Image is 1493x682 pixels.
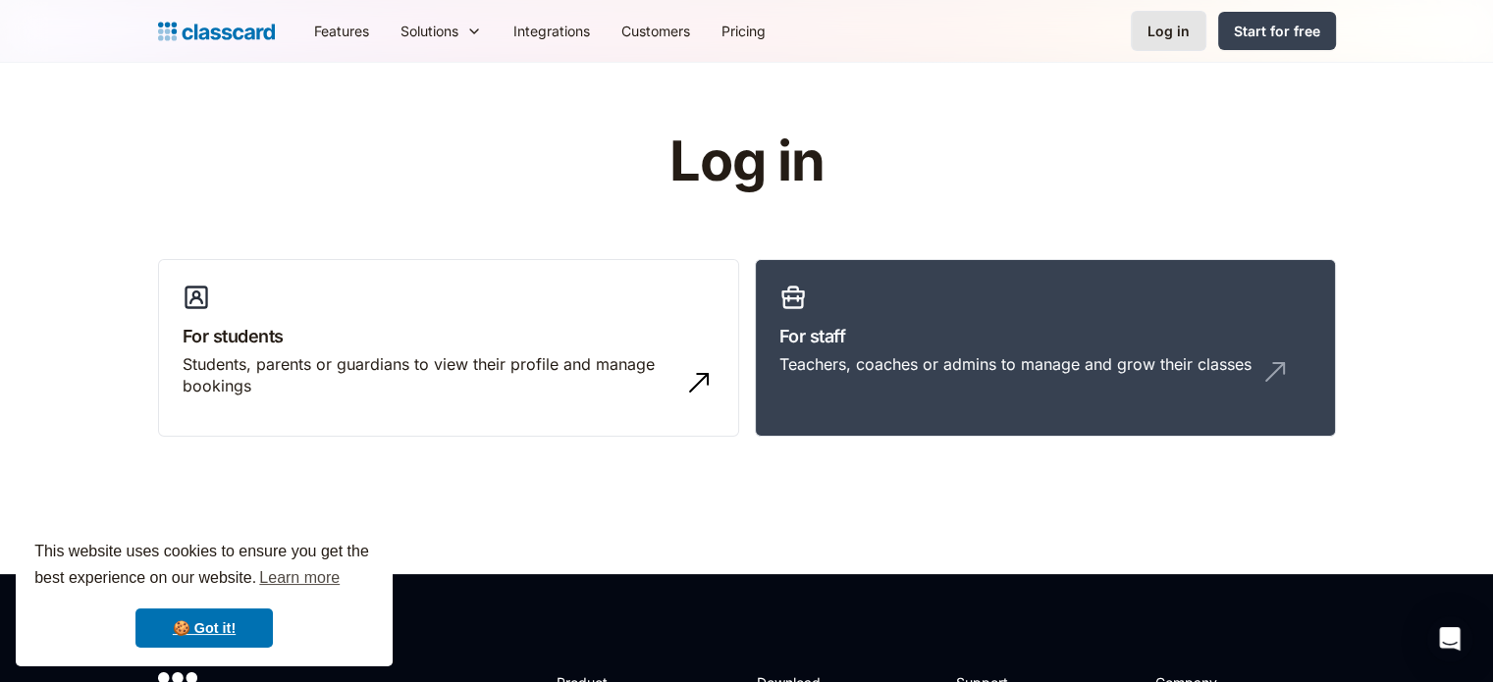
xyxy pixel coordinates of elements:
[298,9,385,53] a: Features
[779,323,1311,349] h3: For staff
[498,9,606,53] a: Integrations
[779,353,1252,375] div: Teachers, coaches or admins to manage and grow their classes
[1234,21,1320,41] div: Start for free
[1147,21,1190,41] div: Log in
[158,259,739,438] a: For studentsStudents, parents or guardians to view their profile and manage bookings
[183,323,715,349] h3: For students
[135,608,273,648] a: dismiss cookie message
[16,521,393,666] div: cookieconsent
[34,540,374,593] span: This website uses cookies to ensure you get the best experience on our website.
[1218,12,1336,50] a: Start for free
[158,18,275,45] a: home
[400,21,458,41] div: Solutions
[606,9,706,53] a: Customers
[435,131,1058,192] h1: Log in
[385,9,498,53] div: Solutions
[755,259,1336,438] a: For staffTeachers, coaches or admins to manage and grow their classes
[1131,11,1206,51] a: Log in
[706,9,781,53] a: Pricing
[183,353,675,397] div: Students, parents or guardians to view their profile and manage bookings
[256,563,343,593] a: learn more about cookies
[1426,615,1473,662] div: Open Intercom Messenger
